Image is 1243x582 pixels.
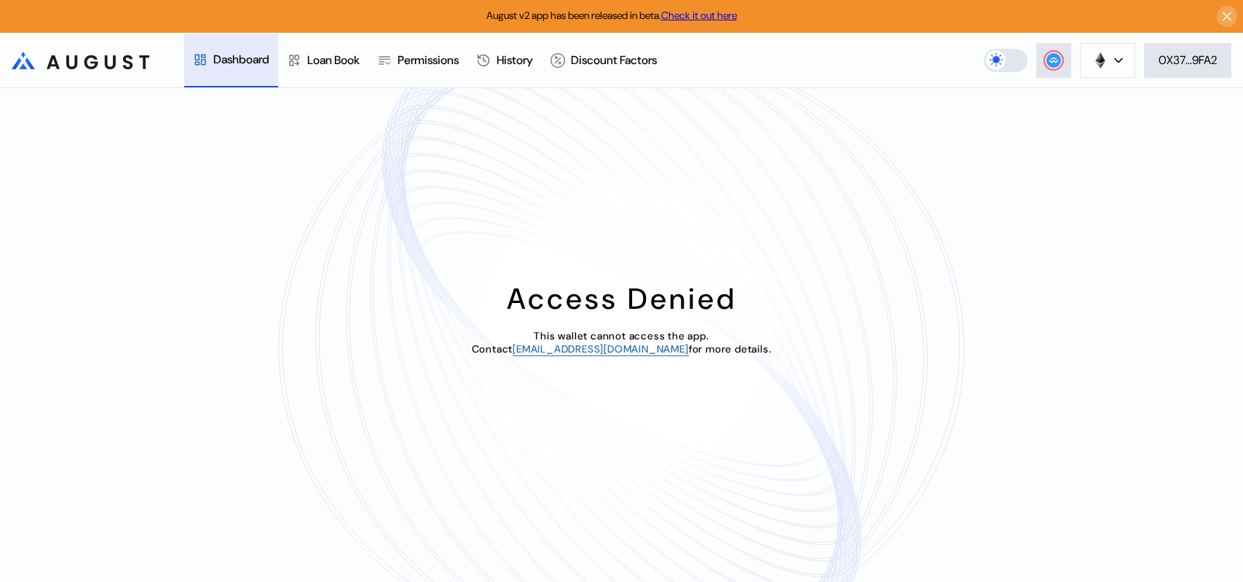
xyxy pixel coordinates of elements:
a: [EMAIL_ADDRESS][DOMAIN_NAME] [513,342,688,356]
div: 0X37...9FA2 [1159,52,1217,68]
span: August v2 app has been released in beta. [486,9,737,22]
button: 0X37...9FA2 [1144,43,1231,78]
img: chain logo [1092,52,1108,68]
div: Permissions [398,52,459,68]
button: chain logo [1080,43,1135,78]
div: History [497,52,533,68]
a: Dashboard [184,34,278,87]
div: Access Denied [507,280,737,318]
a: History [467,34,542,87]
span: This wallet cannot access the app. Contact for more details. [472,329,772,355]
div: Dashboard [213,52,269,67]
a: Loan Book [278,34,368,87]
a: Permissions [368,34,467,87]
div: Discount Factors [571,52,657,68]
a: Check it out here [661,9,737,22]
div: Loan Book [307,52,360,68]
a: Discount Factors [542,34,666,87]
